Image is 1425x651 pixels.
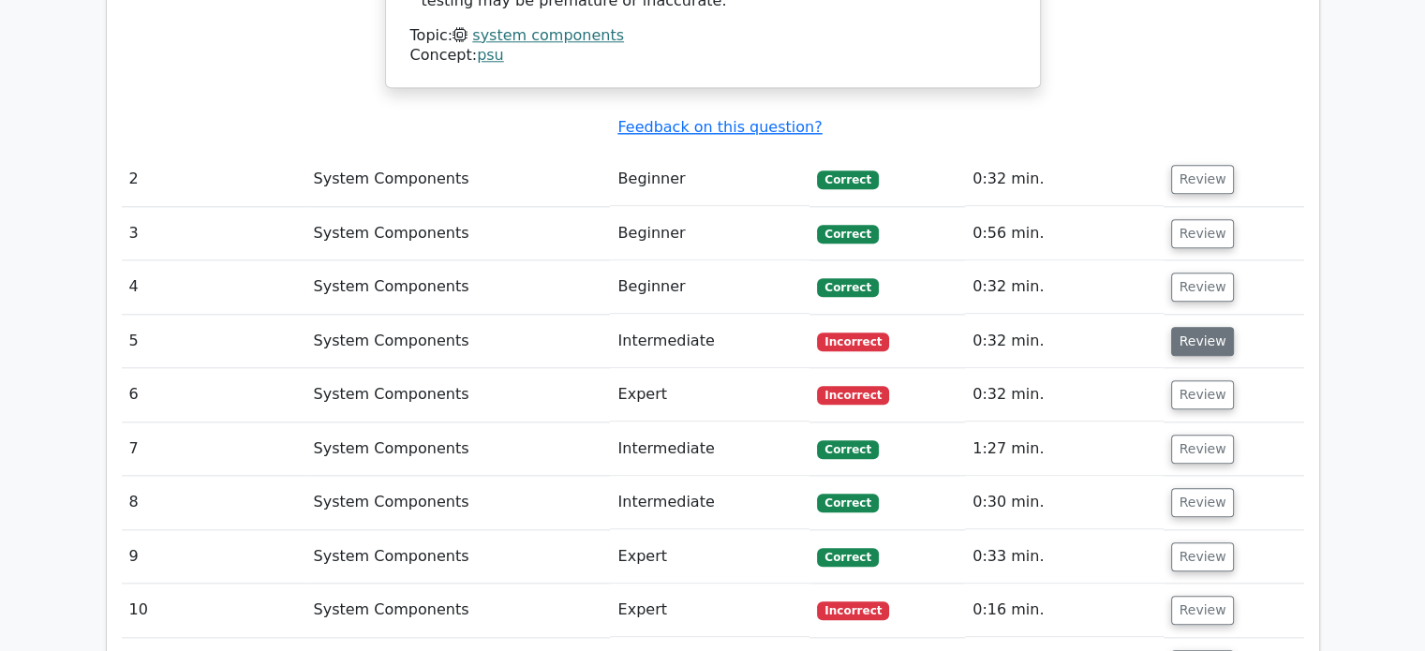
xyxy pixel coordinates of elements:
td: 0:32 min. [965,153,1163,206]
button: Review [1171,435,1235,464]
td: System Components [305,207,610,260]
td: System Components [305,260,610,314]
td: Beginner [610,153,809,206]
td: System Components [305,476,610,529]
a: system components [472,26,624,44]
td: 0:32 min. [965,315,1163,368]
td: 3 [122,207,306,260]
button: Review [1171,219,1235,248]
td: System Components [305,584,610,637]
td: 10 [122,584,306,637]
td: 0:33 min. [965,530,1163,584]
span: Incorrect [817,386,889,405]
span: Incorrect [817,601,889,620]
td: 7 [122,422,306,476]
span: Correct [817,170,878,189]
td: 0:16 min. [965,584,1163,637]
span: Correct [817,278,878,297]
td: Intermediate [610,315,809,368]
td: Expert [610,584,809,637]
td: Intermediate [610,422,809,476]
td: System Components [305,153,610,206]
td: Beginner [610,207,809,260]
span: Correct [817,494,878,512]
td: 0:32 min. [965,368,1163,422]
td: 8 [122,476,306,529]
td: Expert [610,530,809,584]
td: 2 [122,153,306,206]
td: System Components [305,422,610,476]
span: Correct [817,548,878,567]
td: Expert [610,368,809,422]
div: Topic: [410,26,1016,46]
a: psu [477,46,504,64]
button: Review [1171,327,1235,356]
td: 1:27 min. [965,422,1163,476]
button: Review [1171,488,1235,517]
span: Incorrect [817,333,889,351]
td: 0:30 min. [965,476,1163,529]
button: Review [1171,596,1235,625]
td: System Components [305,315,610,368]
td: 0:32 min. [965,260,1163,314]
button: Review [1171,273,1235,302]
td: 0:56 min. [965,207,1163,260]
td: 9 [122,530,306,584]
button: Review [1171,380,1235,409]
td: 6 [122,368,306,422]
span: Correct [817,440,878,459]
button: Review [1171,542,1235,571]
td: 5 [122,315,306,368]
a: Feedback on this question? [617,118,822,136]
span: Correct [817,225,878,244]
td: 4 [122,260,306,314]
button: Review [1171,165,1235,194]
td: Beginner [610,260,809,314]
td: Intermediate [610,476,809,529]
td: System Components [305,530,610,584]
div: Concept: [410,46,1016,66]
td: System Components [305,368,610,422]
